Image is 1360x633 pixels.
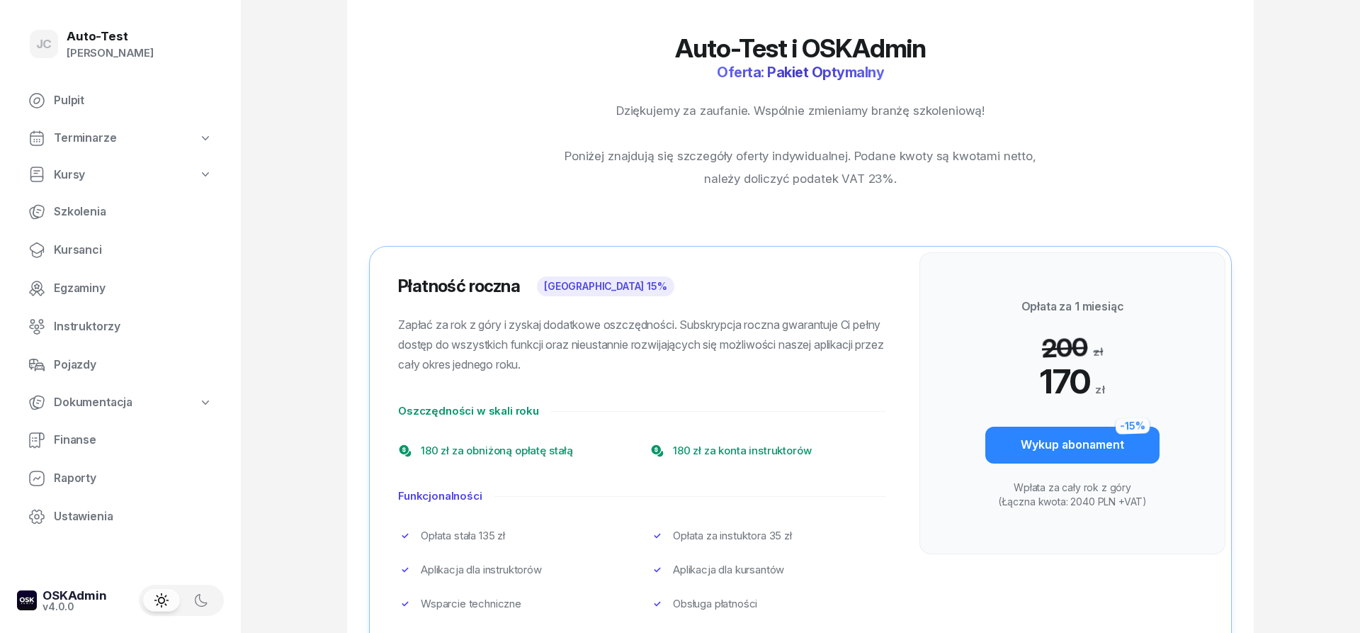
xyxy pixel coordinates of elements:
[36,38,52,50] span: JC
[562,99,1038,190] p: Dziękujemy za zaufanie. Wspólnie zmieniamy branżę szkoleniową! Poniżej znajdują się szczegóły ofe...
[650,561,885,578] li: Aplikacja dla kursantów
[54,318,212,336] span: Instruktorzy
[1040,364,1089,398] span: 170
[54,129,116,147] span: Terminarze
[1095,381,1105,398] span: zł
[398,527,633,544] li: Opłata stała 135 zł
[650,527,885,544] li: Opłata za instuktora 35 zł
[1021,436,1124,454] div: Wykup abonament
[17,159,224,191] a: Kursy
[17,500,224,534] a: Ustawienia
[54,241,212,259] span: Kursanci
[398,488,482,505] h4: Funkcjonalności
[985,481,1160,509] p: Wpłata za cały rok z góry (Łączna kwota: 2040 PLN +VAT)
[1093,343,1104,360] span: zł
[54,393,132,412] span: Dokumentacja
[1041,332,1088,362] span: 200
[1116,418,1150,435] span: -15%
[537,276,674,296] p: [GEOGRAPHIC_DATA] 15%
[42,602,107,612] div: v4.0.0
[17,233,224,267] a: Kursanci
[54,431,212,449] span: Finanse
[650,595,885,612] li: Obsługa płatności
[17,386,224,419] a: Dokumentacja
[17,423,224,457] a: Finanse
[42,590,107,602] div: OSKAdmin
[650,442,885,459] li: 180 zł za konta instruktorów
[398,403,539,420] h4: Oszczędności w skali roku
[54,279,212,298] span: Egzaminy
[67,30,154,43] div: Auto-Test
[17,590,37,610] img: logo-xs-dark@2x.png
[985,298,1160,316] p: Opłata za 1 miesiąc
[17,122,224,155] a: Terminarze
[398,318,883,371] span: Zapłać za rok z góry i zyskaj dodatkowe oszczędności. Subskrypcja roczna gwarantuje Ci pełny dost...
[54,508,212,526] span: Ustawienia
[54,166,85,184] span: Kursy
[54,469,212,488] span: Raporty
[17,461,224,495] a: Raporty
[562,34,1038,62] h2: Auto-Test i OSKAdmin
[54,203,212,221] span: Szkolenia
[54,356,212,374] span: Pojazdy
[398,595,633,612] li: Wsparcie techniczne
[54,91,212,110] span: Pulpit
[17,348,224,382] a: Pojazdy
[17,271,224,306] a: Egzaminy
[398,276,520,296] span: Płatność roczna
[17,310,224,344] a: Instruktorzy
[985,427,1160,464] button: Wykup abonament-15%
[398,442,633,459] li: 180 zł za obniżoną opłatę stałą
[17,195,224,229] a: Szkolenia
[67,44,154,62] div: [PERSON_NAME]
[17,84,224,118] a: Pulpit
[398,561,633,578] li: Aplikacja dla instruktorów
[717,62,884,82] h1: Oferta: Pakiet Optymalny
